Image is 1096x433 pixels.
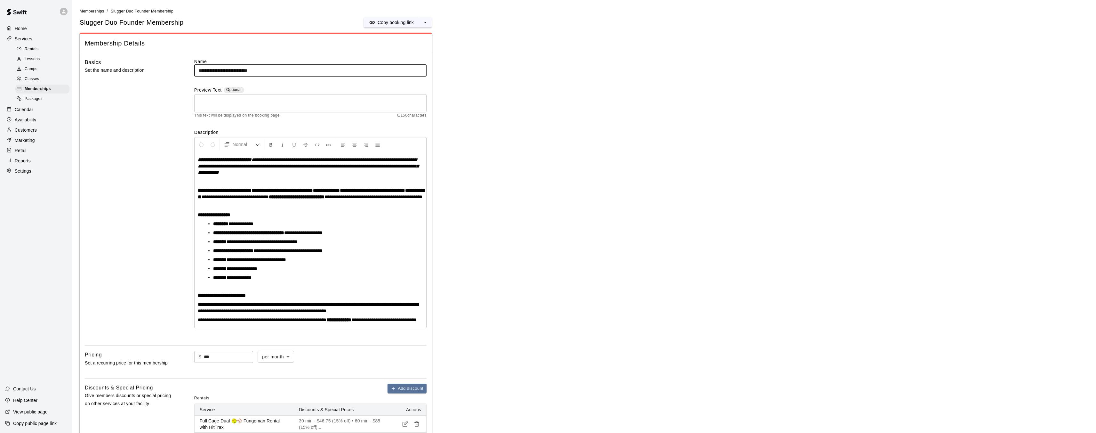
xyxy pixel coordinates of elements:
[5,166,67,176] a: Settings
[258,351,294,363] div: per month
[207,139,218,150] button: Redo
[15,55,69,64] div: Lessons
[312,139,323,150] button: Insert Code
[15,106,33,113] p: Calendar
[338,139,348,150] button: Left Align
[15,25,27,32] p: Home
[15,75,69,84] div: Classes
[15,127,37,133] p: Customers
[25,66,37,72] span: Camps
[15,45,69,54] div: Rentals
[221,139,263,150] button: Formatting Options
[195,404,294,416] th: Service
[15,117,36,123] p: Availability
[277,139,288,150] button: Format Italics
[5,125,67,135] a: Customers
[15,74,72,84] a: Classes
[196,139,207,150] button: Undo
[5,156,67,166] a: Reports
[5,146,67,155] a: Retail
[15,36,32,42] p: Services
[85,384,153,392] h6: Discounts & Special Pricing
[25,86,51,92] span: Memberships
[15,54,72,64] a: Lessons
[15,94,72,104] a: Packages
[300,139,311,150] button: Format Strikethrough
[397,112,427,119] span: 0 / 150 characters
[5,115,67,125] a: Availability
[107,8,108,14] li: /
[388,404,426,416] th: Actions
[111,9,173,13] span: Slugger Duo Founder Membership
[80,9,104,13] span: Memberships
[25,76,39,82] span: Classes
[15,94,69,103] div: Packages
[85,66,174,74] p: Set the name and description
[80,18,184,27] span: Slugger Duo Founder Membership
[25,56,40,62] span: Lessons
[194,87,222,94] label: Preview Text
[388,384,427,394] button: Add discount
[85,39,427,48] span: Membership Details
[194,112,281,119] span: This text will be displayed on the booking page.
[5,24,67,33] a: Home
[372,139,383,150] button: Justify Align
[364,17,419,28] button: Copy booking link
[13,420,57,427] p: Copy public page link
[323,139,334,150] button: Insert Link
[15,65,69,74] div: Camps
[15,64,72,74] a: Camps
[15,44,72,54] a: Rentals
[13,397,37,404] p: Help Center
[85,359,174,367] p: Set a recurring price for this membership
[194,393,210,404] span: Rentals
[13,409,48,415] p: View public page
[13,386,36,392] p: Contact Us
[25,46,39,53] span: Rentals
[349,139,360,150] button: Center Align
[85,58,101,67] h6: Basics
[289,139,300,150] button: Format Underline
[85,392,174,408] p: Give members discounts or special pricing on other services at your facility
[199,354,201,360] p: $
[200,418,289,430] p: Full Cage Dual 🥎⚾ Fungoman Rental with HitTrax
[15,85,69,94] div: Memberships
[15,168,31,174] p: Settings
[194,58,427,65] label: Name
[419,17,432,28] button: select merge strategy
[85,351,102,359] h6: Pricing
[15,137,35,143] p: Marketing
[15,147,27,154] p: Retail
[361,139,372,150] button: Right Align
[15,84,72,94] a: Memberships
[299,418,383,430] p: 30 min - $46.75 (15% off) • 60 min - $85 (15% off)...
[25,96,43,102] span: Packages
[233,141,255,148] span: Normal
[5,34,67,44] a: Services
[15,158,31,164] p: Reports
[364,17,432,28] div: split button
[294,404,388,416] th: Discounts & Special Prices
[194,129,427,135] label: Description
[226,87,242,92] span: Optional
[5,105,67,114] a: Calendar
[266,139,276,150] button: Format Bold
[80,8,1088,15] nav: breadcrumb
[5,135,67,145] a: Marketing
[80,8,104,13] a: Memberships
[378,19,414,26] p: Copy booking link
